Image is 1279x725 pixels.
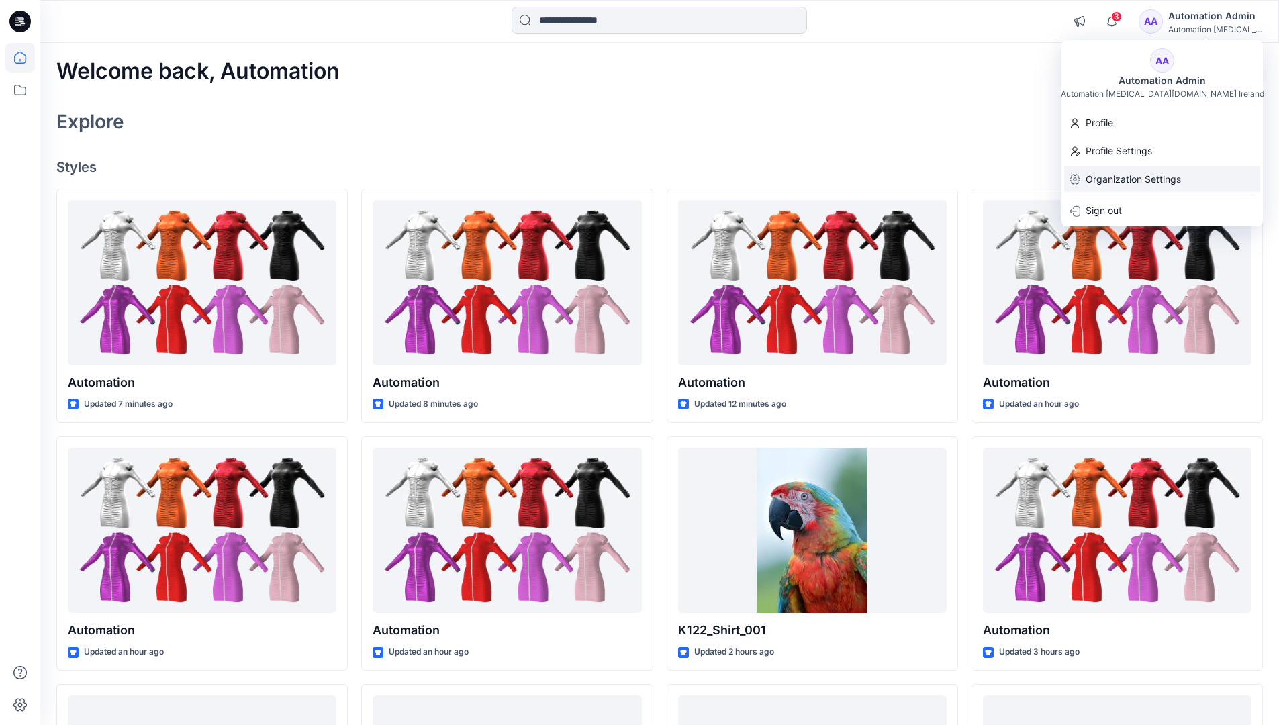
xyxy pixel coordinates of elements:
a: Automation [983,200,1251,366]
a: Automation [983,448,1251,614]
p: Automation [373,373,641,392]
p: Sign out [1086,198,1122,224]
h4: Styles [56,159,1263,175]
p: Automation [983,621,1251,640]
a: Organization Settings [1061,166,1263,192]
p: Updated 12 minutes ago [694,397,786,412]
div: AA [1150,48,1174,72]
h2: Explore [56,111,124,132]
a: Automation [68,200,336,366]
p: Automation [68,621,336,640]
div: Automation [MEDICAL_DATA][DOMAIN_NAME] Ireland [1061,89,1264,99]
p: Updated 7 minutes ago [84,397,173,412]
p: Updated 2 hours ago [694,645,774,659]
a: Automation [373,448,641,614]
div: Automation [MEDICAL_DATA]... [1168,24,1262,34]
a: Profile Settings [1061,138,1263,164]
p: Automation [373,621,641,640]
p: Automation [983,373,1251,392]
p: Updated an hour ago [389,645,469,659]
a: K122_Shirt_001 [678,448,947,614]
p: Updated an hour ago [84,645,164,659]
span: 3 [1111,11,1122,22]
p: Updated 3 hours ago [999,645,1080,659]
div: Automation Admin [1110,72,1214,89]
p: Profile Settings [1086,138,1152,164]
div: AA [1139,9,1163,34]
p: Updated 8 minutes ago [389,397,478,412]
h2: Welcome back, Automation [56,59,340,84]
p: Profile [1086,110,1113,136]
div: Automation Admin [1168,8,1262,24]
p: Automation [678,373,947,392]
p: Updated an hour ago [999,397,1079,412]
p: Organization Settings [1086,166,1181,192]
a: Automation [678,200,947,366]
a: Automation [373,200,641,366]
p: K122_Shirt_001 [678,621,947,640]
a: Profile [1061,110,1263,136]
a: Automation [68,448,336,614]
p: Automation [68,373,336,392]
